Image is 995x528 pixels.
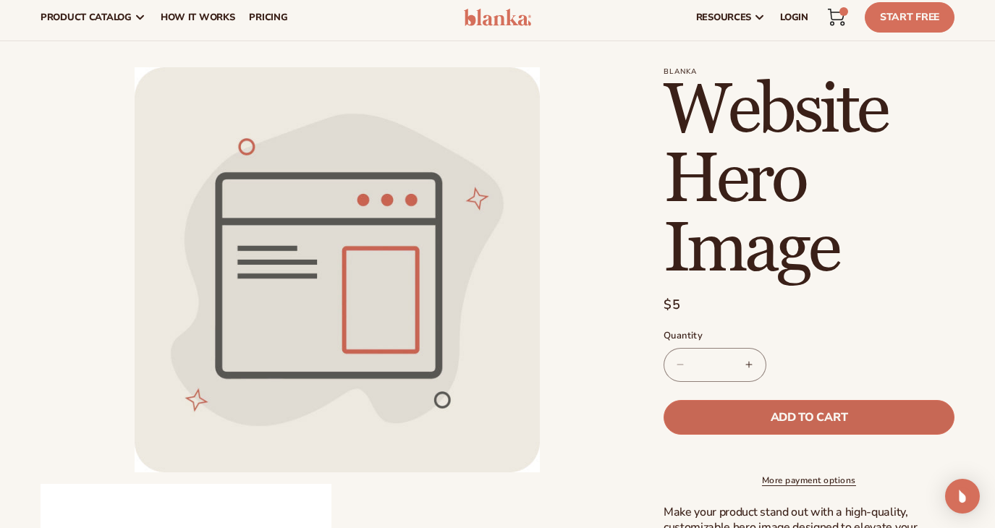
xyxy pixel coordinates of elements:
button: Add to cart [664,400,954,435]
span: product catalog [41,12,132,23]
h1: Website Hero Image [664,76,954,284]
span: resources [696,12,751,23]
img: logo [464,9,532,26]
span: 52 [843,7,844,16]
span: pricing [249,12,287,23]
p: Blanka [664,67,954,76]
div: Open Intercom Messenger [945,479,980,514]
span: LOGIN [780,12,808,23]
a: Start Free [865,2,954,33]
span: Add to cart [771,412,847,423]
a: More payment options [664,474,954,487]
span: $5 [664,295,682,315]
span: How It Works [161,12,235,23]
label: Quantity [664,329,954,344]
